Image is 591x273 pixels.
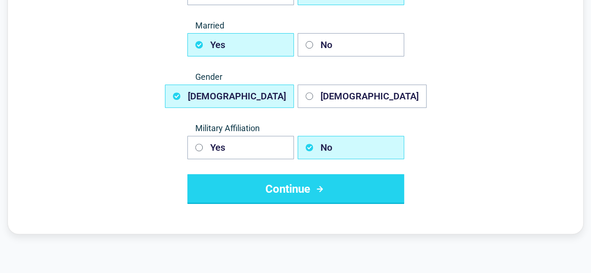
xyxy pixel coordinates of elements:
button: [DEMOGRAPHIC_DATA] [165,84,294,108]
button: Continue [187,174,404,204]
button: No [298,136,404,159]
span: Married [187,20,404,31]
button: Yes [187,136,294,159]
button: [DEMOGRAPHIC_DATA] [298,84,427,108]
span: Gender [187,71,404,83]
span: Military Affiliation [187,123,404,134]
button: Yes [187,33,294,56]
button: No [298,33,404,56]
